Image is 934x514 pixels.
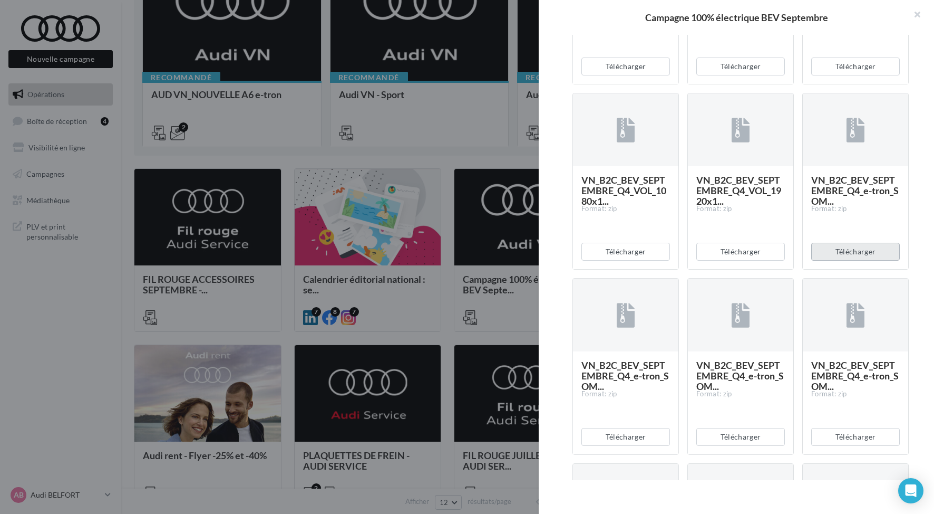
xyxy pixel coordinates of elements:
div: Open Intercom Messenger [898,478,923,503]
div: Format: zip [696,389,785,399]
div: Format: zip [581,389,670,399]
span: VN_B2C_BEV_SEPTEMBRE_Q4_e-tron_SOM... [581,359,669,392]
button: Télécharger [581,428,670,446]
button: Télécharger [696,428,785,446]
span: VN_B2C_BEV_SEPTEMBRE_Q4_VOL_1920x1... [696,174,781,207]
div: Format: zip [696,204,785,214]
span: VN_B2C_BEV_SEPTEMBRE_Q4_e-tron_SOM... [811,174,899,207]
div: Campagne 100% électrique BEV Septembre [556,13,917,22]
button: Télécharger [581,58,670,75]
span: VN_B2C_BEV_SEPTEMBRE_Q4_e-tron_SOM... [696,359,784,392]
span: VN_B2C_BEV_SEPTEMBRE_Q4_e-tron_SOM... [811,359,899,392]
button: Télécharger [696,58,785,75]
div: Format: zip [811,389,900,399]
div: Format: zip [811,204,900,214]
button: Télécharger [696,243,785,261]
button: Télécharger [811,58,900,75]
span: VN_B2C_BEV_SEPTEMBRE_Q4_VOL_1080x1... [581,174,666,207]
button: Télécharger [811,243,900,261]
button: Télécharger [581,243,670,261]
div: Format: zip [581,204,670,214]
button: Télécharger [811,428,900,446]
